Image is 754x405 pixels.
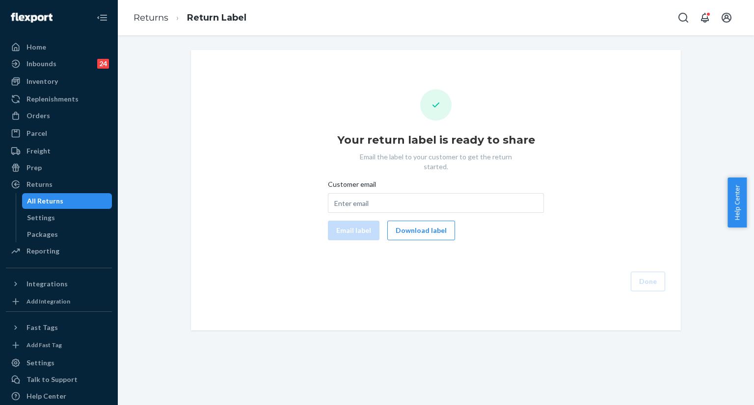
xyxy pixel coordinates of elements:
[727,177,747,228] button: Help Center
[6,39,112,55] a: Home
[6,243,112,259] a: Reporting
[27,246,59,256] div: Reporting
[22,227,112,242] a: Packages
[27,358,54,368] div: Settings
[6,108,112,124] a: Orders
[27,94,79,104] div: Replenishments
[134,12,168,23] a: Returns
[27,341,62,349] div: Add Fast Tag
[27,128,47,138] div: Parcel
[6,296,112,307] a: Add Integration
[27,391,66,401] div: Help Center
[6,74,112,89] a: Inventory
[387,221,455,240] button: Download label
[6,355,112,371] a: Settings
[673,8,693,27] button: Open Search Box
[27,163,42,173] div: Prep
[328,179,376,193] span: Customer email
[27,375,78,384] div: Talk to Support
[27,42,46,52] div: Home
[6,388,112,404] a: Help Center
[631,272,665,291] button: Done
[27,196,63,206] div: All Returns
[27,213,55,223] div: Settings
[717,8,736,27] button: Open account menu
[92,8,112,27] button: Close Navigation
[27,297,70,305] div: Add Integration
[6,126,112,141] a: Parcel
[187,12,246,23] a: Return Label
[6,143,112,159] a: Freight
[6,339,112,351] a: Add Fast Tag
[337,132,535,148] h1: Your return label is ready to share
[695,8,715,27] button: Open notifications
[6,177,112,192] a: Returns
[328,193,544,213] input: Customer email
[6,372,112,387] a: Talk to Support
[22,193,112,209] a: All Returns
[11,13,53,23] img: Flexport logo
[6,160,112,176] a: Prep
[6,320,112,335] button: Fast Tags
[126,3,254,32] ol: breadcrumbs
[27,323,58,332] div: Fast Tags
[6,56,112,72] a: Inbounds24
[22,210,112,226] a: Settings
[27,279,68,289] div: Integrations
[27,179,53,189] div: Returns
[27,111,50,121] div: Orders
[97,59,109,69] div: 24
[6,276,112,292] button: Integrations
[27,229,58,239] div: Packages
[27,59,56,69] div: Inbounds
[27,146,51,156] div: Freight
[27,76,58,86] div: Inventory
[350,152,522,172] p: Email the label to your customer to get the return started.
[328,221,379,240] button: Email label
[6,91,112,107] a: Replenishments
